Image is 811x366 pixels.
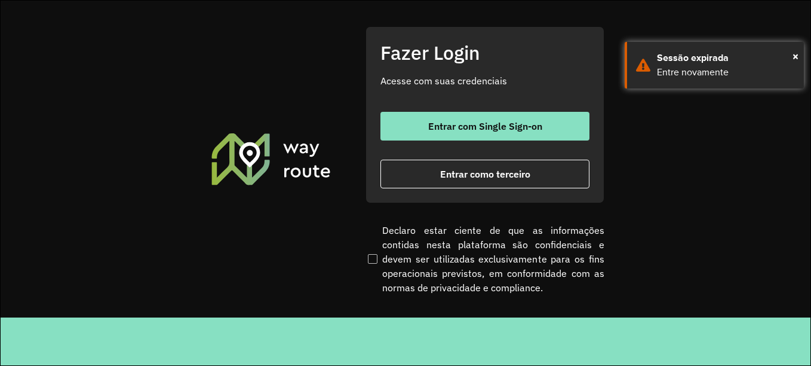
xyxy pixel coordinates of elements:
p: Acesse com suas credenciais [380,74,589,88]
button: Close [792,47,798,65]
button: button [380,112,589,141]
div: Entre novamente [657,65,795,80]
font: Entrar com Single Sign-on [428,120,542,132]
img: Roteirizador AmbevTech [210,132,333,187]
font: Entrar como terceiro [440,168,530,180]
font: Sessão expirada [657,53,729,63]
div: Sessão expirada [657,51,795,65]
span: × [792,47,798,65]
h2: Fazer Login [380,41,589,64]
font: Declaro estar ciente de que as informações contidas nesta plataforma são confidenciais e devem se... [382,223,604,295]
button: button [380,160,589,188]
